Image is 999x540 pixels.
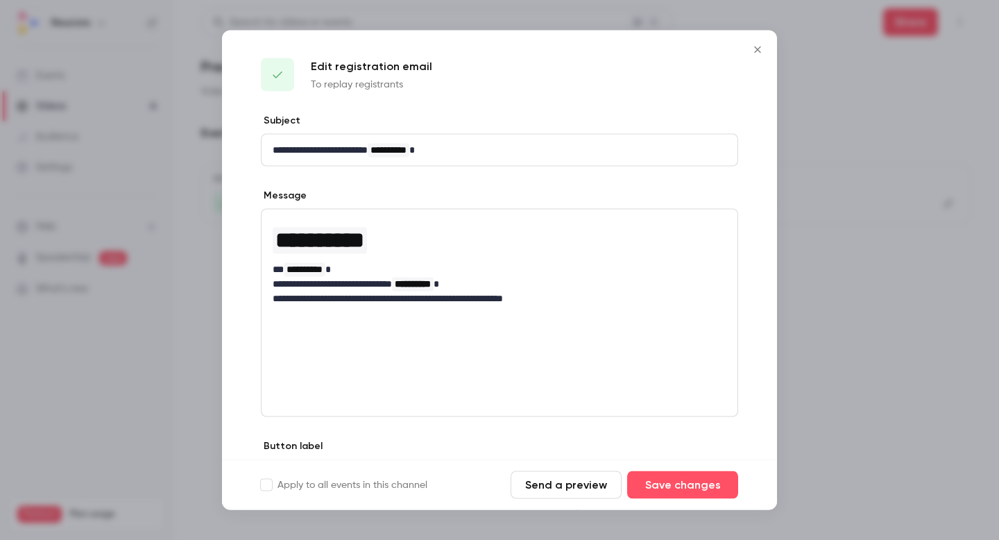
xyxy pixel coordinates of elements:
div: editor [262,135,737,166]
button: Send a preview [511,471,622,499]
label: Apply to all events in this channel [261,478,427,492]
p: To replay registrants [311,78,432,92]
label: Message [261,189,307,203]
label: Subject [261,114,300,128]
button: Close [744,36,771,64]
div: editor [262,210,737,314]
label: Button label [261,439,323,453]
p: Edit registration email [311,58,432,75]
button: Save changes [627,471,738,499]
